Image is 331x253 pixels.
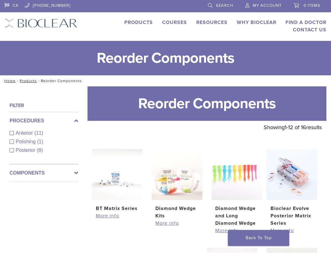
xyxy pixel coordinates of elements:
span: My Account [253,3,282,8]
a: Why Bioclear [237,19,276,26]
img: BT Matrix Series [92,149,143,200]
a: Products [124,19,153,26]
img: Bioclear [5,19,77,28]
span: (1) [37,139,43,144]
a: More info [96,212,139,219]
label: Procedures [10,117,78,125]
span: Polishing [16,139,37,144]
a: Courses [162,19,187,26]
span: / [37,79,41,82]
img: Diamond Wedge Kits [152,149,202,200]
img: Bioclear Evolve Posterior Matrix Series [267,149,317,200]
span: Search [216,3,233,8]
h2: Diamond Wedge Kits [155,205,198,219]
h1: Reorder Components [88,86,327,121]
span: (8) [37,148,43,153]
h2: Diamond Wedge and Long Diamond Wedge [215,205,258,227]
span: 0 items [304,3,320,8]
a: Bioclear Evolve Posterior Matrix SeriesBioclear Evolve Posterior Matrix Series [267,149,317,227]
label: Components [10,169,78,177]
a: Find A Doctor [286,19,326,26]
a: More info [215,227,258,234]
a: More info [271,227,313,234]
span: 1-12 of 16 [285,124,306,131]
a: BT Matrix SeriesBT Matrix Series [92,149,143,212]
a: More info [155,219,198,227]
a: Contact Us [293,27,326,33]
a: Home [2,79,16,83]
a: Diamond Wedge and Long Diamond WedgeDiamond Wedge and Long Diamond Wedge [212,149,262,227]
span: / [16,79,20,82]
a: Back To Top [228,230,289,246]
a: Products [20,79,37,83]
h4: Filter [10,102,78,109]
h2: BT Matrix Series [96,205,139,212]
h2: Bioclear Evolve Posterior Matrix Series [271,205,313,227]
a: Diamond Wedge KitsDiamond Wedge Kits [152,149,202,219]
span: (11) [34,130,43,136]
a: Resources [196,19,228,26]
span: Anterior [16,130,34,136]
span: Posterior [16,148,37,153]
p: Showing results [264,121,322,134]
img: Diamond Wedge and Long Diamond Wedge [212,149,262,200]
